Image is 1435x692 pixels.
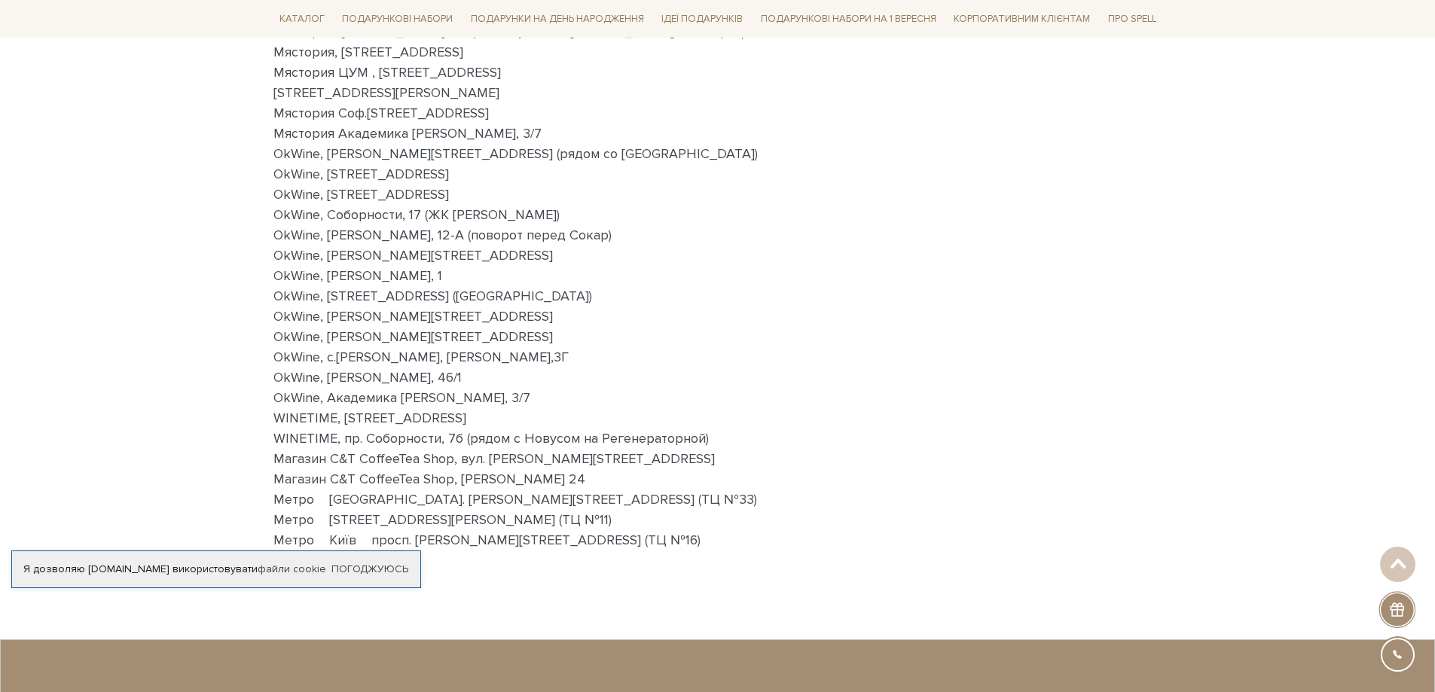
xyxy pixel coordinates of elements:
[755,6,942,32] a: Подарункові набори на 1 Вересня
[1102,8,1162,31] a: Про Spell
[336,8,459,31] a: Подарункові набори
[12,562,420,576] div: Я дозволяю [DOMAIN_NAME] використовувати
[948,6,1096,32] a: Корпоративним клієнтам
[331,562,408,576] a: Погоджуюсь
[273,8,331,31] a: Каталог
[465,8,650,31] a: Подарунки на День народження
[258,562,326,575] a: файли cookie
[655,8,749,31] a: Ідеї подарунків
